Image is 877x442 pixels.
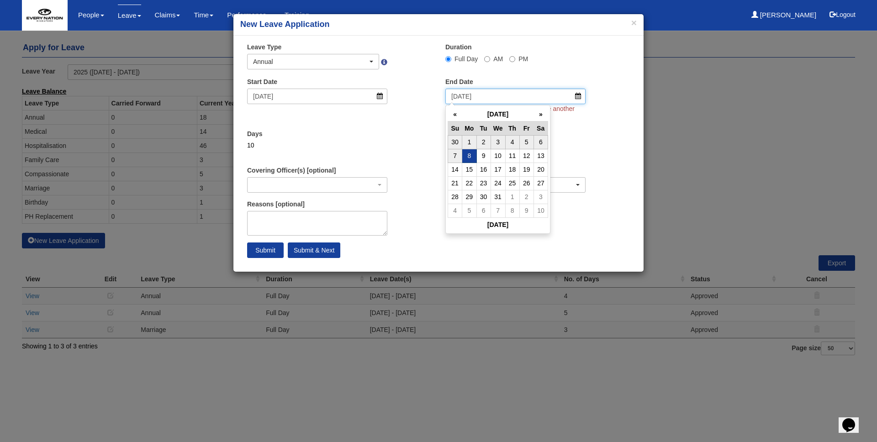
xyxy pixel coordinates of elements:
td: 10 [491,149,505,163]
th: [DATE] [462,107,534,121]
div: Annual [253,57,368,66]
td: 29 [462,190,476,204]
td: 8 [462,149,476,163]
td: 19 [519,163,534,176]
th: Su [448,121,462,135]
td: 28 [448,190,462,204]
button: Annual [247,54,379,69]
td: 6 [476,204,491,217]
td: 13 [534,149,548,163]
td: 9 [519,204,534,217]
td: 4 [448,204,462,217]
td: 30 [476,190,491,204]
th: » [534,107,548,121]
button: × [631,18,637,27]
td: 3 [534,190,548,204]
b: New Leave Application [240,20,329,29]
td: 15 [462,163,476,176]
td: 18 [505,163,519,176]
label: Covering Officer(s) [optional] [247,166,336,175]
td: 31 [491,190,505,204]
th: We [491,121,505,135]
th: Fr [519,121,534,135]
td: 7 [491,204,505,217]
td: 14 [448,163,462,176]
input: Submit [247,242,284,258]
td: 26 [519,176,534,190]
input: d/m/yyyy [445,89,586,104]
td: 23 [476,176,491,190]
div: 10 [247,141,387,150]
td: 17 [491,163,505,176]
th: Mo [462,121,476,135]
td: 9 [476,149,491,163]
th: Th [505,121,519,135]
label: Reasons [optional] [247,200,305,209]
td: 30 [448,135,462,149]
td: 11 [505,149,519,163]
td: 20 [534,163,548,176]
th: [DATE] [448,217,548,232]
th: Sa [534,121,548,135]
label: Leave Type [247,42,281,52]
span: PM [518,55,528,63]
label: End Date [445,77,473,86]
td: 24 [491,176,505,190]
label: Start Date [247,77,277,86]
td: 3 [491,135,505,149]
td: 4 [505,135,519,149]
td: 25 [505,176,519,190]
th: Tu [476,121,491,135]
td: 16 [476,163,491,176]
td: 22 [462,176,476,190]
th: « [448,107,462,121]
td: 7 [448,149,462,163]
td: 21 [448,176,462,190]
td: 6 [534,135,548,149]
td: 1 [462,135,476,149]
td: 12 [519,149,534,163]
span: This is your Rest Day. Please choose another date. [445,105,575,121]
span: AM [493,55,503,63]
input: d/m/yyyy [247,89,387,104]
td: 1 [505,190,519,204]
td: 10 [534,204,548,217]
label: Duration [445,42,472,52]
td: 8 [505,204,519,217]
td: 5 [462,204,476,217]
td: 2 [519,190,534,204]
label: Days [247,129,262,138]
iframe: chat widget [839,405,868,433]
td: 27 [534,176,548,190]
td: 2 [476,135,491,149]
span: Full Day [454,55,478,63]
td: 5 [519,135,534,149]
input: Submit & Next [288,242,340,258]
